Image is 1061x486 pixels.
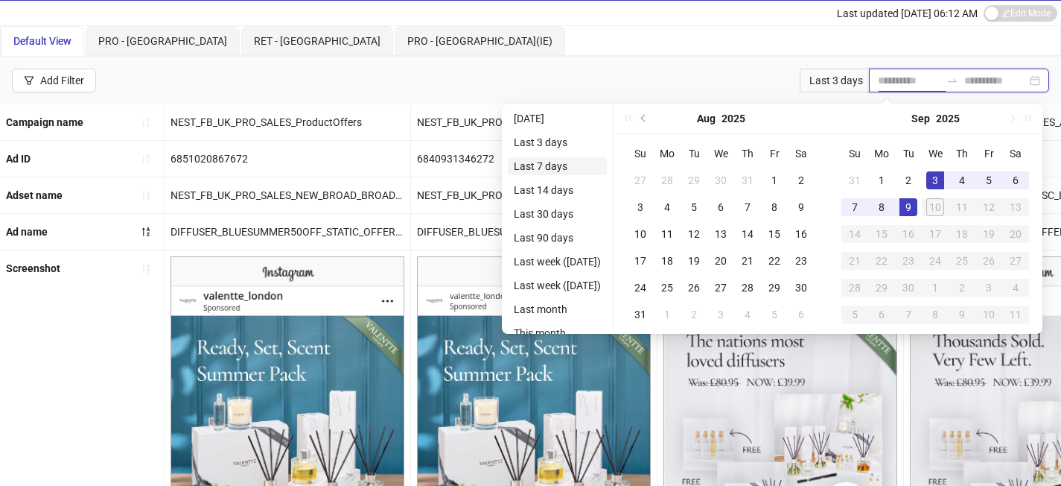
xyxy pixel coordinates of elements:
[792,171,810,189] div: 2
[895,167,922,194] td: 2025-09-02
[895,194,922,221] td: 2025-09-09
[792,279,810,297] div: 30
[926,279,944,297] div: 1
[792,198,810,216] div: 9
[508,300,607,318] li: Last month
[765,171,783,189] div: 1
[508,324,607,342] li: This month
[949,167,975,194] td: 2025-09-04
[13,35,71,47] span: Default View
[922,140,949,167] th: We
[765,252,783,270] div: 22
[873,279,890,297] div: 29
[712,225,730,243] div: 13
[922,247,949,274] td: 2025-09-24
[975,140,1002,167] th: Fr
[868,301,895,328] td: 2025-10-06
[734,140,761,167] th: Th
[658,198,676,216] div: 4
[98,35,227,47] span: PRO - [GEOGRAPHIC_DATA]
[631,252,649,270] div: 17
[975,274,1002,301] td: 2025-10-03
[739,225,756,243] div: 14
[792,306,810,324] div: 6
[707,140,734,167] th: We
[654,194,681,221] td: 2025-08-04
[627,274,654,301] td: 2025-08-24
[1002,247,1029,274] td: 2025-09-27
[1007,306,1025,324] div: 11
[922,167,949,194] td: 2025-09-03
[712,171,730,189] div: 30
[975,301,1002,328] td: 2025-10-10
[1002,194,1029,221] td: 2025-09-13
[792,225,810,243] div: 16
[411,104,657,140] div: NEST_FB_UK_PRO+RET_SALES_ASC
[407,35,552,47] span: PRO - [GEOGRAPHIC_DATA](IE)
[895,140,922,167] th: Tu
[765,279,783,297] div: 29
[899,279,917,297] div: 30
[873,252,890,270] div: 22
[953,252,971,270] div: 25
[761,301,788,328] td: 2025-09-05
[734,247,761,274] td: 2025-08-21
[922,221,949,247] td: 2025-09-17
[922,274,949,301] td: 2025-10-01
[926,225,944,243] div: 17
[681,194,707,221] td: 2025-08-05
[681,301,707,328] td: 2025-09-02
[899,252,917,270] div: 23
[841,140,868,167] th: Su
[975,194,1002,221] td: 2025-09-12
[658,279,676,297] div: 25
[631,279,649,297] div: 24
[936,104,960,133] button: Choose a year
[12,69,96,92] button: Add Filter
[654,247,681,274] td: 2025-08-18
[627,221,654,247] td: 2025-08-10
[953,279,971,297] div: 2
[721,104,745,133] button: Choose a year
[1007,225,1025,243] div: 20
[712,252,730,270] div: 20
[946,75,958,86] span: to
[165,214,410,250] div: DIFFUSER_BLUESUMMER50OFF_STATIC_OFFER39_IMG1
[165,177,410,213] div: NEST_FB_UK_PRO_SALES_NEW_BROAD_BROAD_A+_ALLG_18-65_28082025
[627,194,654,221] td: 2025-08-03
[949,194,975,221] td: 2025-09-11
[873,171,890,189] div: 1
[926,171,944,189] div: 3
[685,171,703,189] div: 29
[658,225,676,243] div: 11
[654,140,681,167] th: Mo
[627,301,654,328] td: 2025-08-31
[508,277,607,294] li: Last week ([DATE])
[953,225,971,243] div: 18
[631,225,649,243] div: 10
[712,279,730,297] div: 27
[761,167,788,194] td: 2025-08-01
[508,205,607,223] li: Last 30 days
[141,263,151,274] span: sort-ascending
[254,35,380,47] span: RET - [GEOGRAPHIC_DATA]
[911,104,930,133] button: Choose a month
[761,140,788,167] th: Fr
[654,274,681,301] td: 2025-08-25
[1002,274,1029,301] td: 2025-10-04
[685,225,703,243] div: 12
[788,194,815,221] td: 2025-08-09
[873,225,890,243] div: 15
[926,252,944,270] div: 24
[868,194,895,221] td: 2025-09-08
[6,116,83,128] b: Campaign name
[788,140,815,167] th: Sa
[841,221,868,247] td: 2025-09-14
[631,198,649,216] div: 3
[631,306,649,324] div: 31
[685,306,703,324] div: 2
[685,279,703,297] div: 26
[712,306,730,324] div: 3
[739,171,756,189] div: 31
[761,274,788,301] td: 2025-08-29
